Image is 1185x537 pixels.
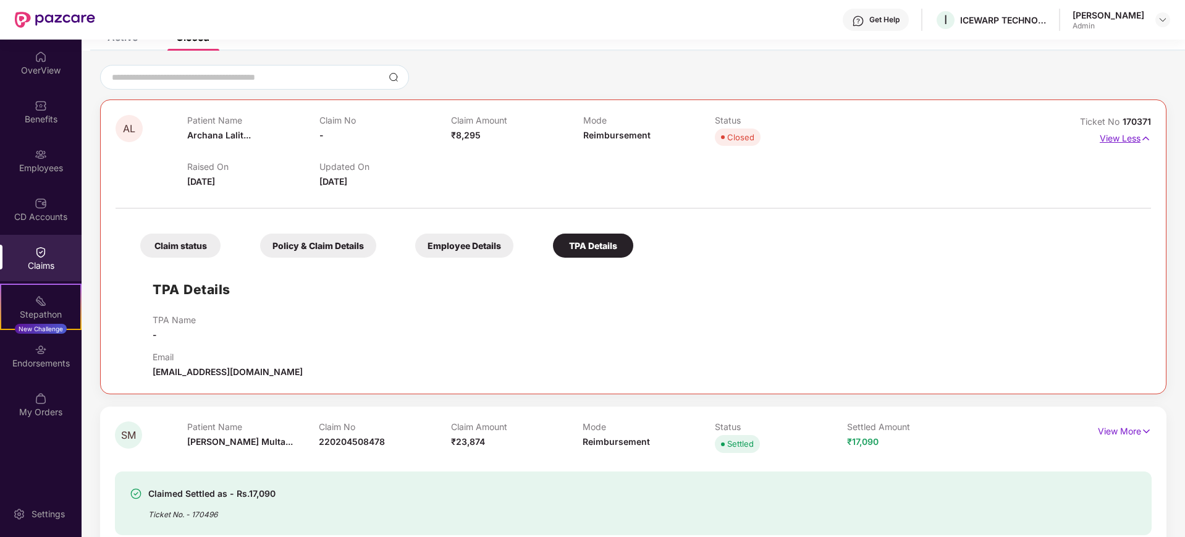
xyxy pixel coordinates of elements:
[35,99,47,112] img: svg+xml;base64,PHN2ZyBpZD0iQmVuZWZpdHMiIHhtbG5zPSJodHRwOi8vd3d3LnczLm9yZy8yMDAwL3N2ZyIgd2lkdGg9Ij...
[451,130,481,140] span: ₹8,295
[1098,421,1152,438] p: View More
[847,421,979,432] p: Settled Amount
[35,295,47,307] img: svg+xml;base64,PHN2ZyB4bWxucz0iaHR0cDovL3d3dy53My5vcmcvMjAwMC9zdmciIHdpZHRoPSIyMSIgaGVpZ2h0PSIyMC...
[319,161,451,172] p: Updated On
[1073,9,1144,21] div: [PERSON_NAME]
[1073,21,1144,31] div: Admin
[389,72,399,82] img: svg+xml;base64,PHN2ZyBpZD0iU2VhcmNoLTMyeDMyIiB4bWxucz0iaHR0cDovL3d3dy53My5vcmcvMjAwMC9zdmciIHdpZH...
[187,115,319,125] p: Patient Name
[35,148,47,161] img: svg+xml;base64,PHN2ZyBpZD0iRW1wbG95ZWVzIiB4bWxucz0iaHR0cDovL3d3dy53My5vcmcvMjAwMC9zdmciIHdpZHRoPS...
[715,115,846,125] p: Status
[944,12,947,27] span: I
[148,486,276,501] div: Claimed Settled as - Rs.17,090
[1141,132,1151,145] img: svg+xml;base64,PHN2ZyB4bWxucz0iaHR0cDovL3d3dy53My5vcmcvMjAwMC9zdmciIHdpZHRoPSIxNyIgaGVpZ2h0PSIxNy...
[583,436,650,447] span: Reimbursement
[1141,425,1152,438] img: svg+xml;base64,PHN2ZyB4bWxucz0iaHR0cDovL3d3dy53My5vcmcvMjAwMC9zdmciIHdpZHRoPSIxNyIgaGVpZ2h0PSIxNy...
[1080,116,1123,127] span: Ticket No
[1,308,80,321] div: Stepathon
[583,421,715,432] p: Mode
[130,488,142,500] img: svg+xml;base64,PHN2ZyBpZD0iU3VjY2Vzcy0zMngzMiIgeG1sbnM9Imh0dHA6Ly93d3cudzMub3JnLzIwMDAvc3ZnIiB3aW...
[852,15,864,27] img: svg+xml;base64,PHN2ZyBpZD0iSGVscC0zMngzMiIgeG1sbnM9Imh0dHA6Ly93d3cudzMub3JnLzIwMDAvc3ZnIiB3aWR0aD...
[153,315,196,325] p: TPA Name
[148,501,276,520] div: Ticket No. - 170496
[35,246,47,258] img: svg+xml;base64,PHN2ZyBpZD0iQ2xhaW0iIHhtbG5zPSJodHRwOi8vd3d3LnczLm9yZy8yMDAwL3N2ZyIgd2lkdGg9IjIwIi...
[319,421,451,432] p: Claim No
[583,115,715,125] p: Mode
[847,436,879,447] span: ₹17,090
[727,131,754,143] div: Closed
[1158,15,1168,25] img: svg+xml;base64,PHN2ZyBpZD0iRHJvcGRvd24tMzJ4MzIiIHhtbG5zPSJodHRwOi8vd3d3LnczLm9yZy8yMDAwL3N2ZyIgd2...
[35,392,47,405] img: svg+xml;base64,PHN2ZyBpZD0iTXlfT3JkZXJzIiBkYXRhLW5hbWU9Ik15IE9yZGVycyIgeG1sbnM9Imh0dHA6Ly93d3cudz...
[727,438,754,450] div: Settled
[15,12,95,28] img: New Pazcare Logo
[715,421,847,432] p: Status
[319,436,385,447] span: 220204508478
[35,344,47,356] img: svg+xml;base64,PHN2ZyBpZD0iRW5kb3JzZW1lbnRzIiB4bWxucz0iaHR0cDovL3d3dy53My5vcmcvMjAwMC9zdmciIHdpZH...
[35,197,47,209] img: svg+xml;base64,PHN2ZyBpZD0iQ0RfQWNjb3VudHMiIGRhdGEtbmFtZT0iQ0QgQWNjb3VudHMiIHhtbG5zPSJodHRwOi8vd3...
[187,421,319,432] p: Patient Name
[319,115,451,125] p: Claim No
[583,130,651,140] span: Reimbursement
[35,51,47,63] img: svg+xml;base64,PHN2ZyBpZD0iSG9tZSIgeG1sbnM9Imh0dHA6Ly93d3cudzMub3JnLzIwMDAvc3ZnIiB3aWR0aD0iMjAiIG...
[451,436,485,447] span: ₹23,874
[28,508,69,520] div: Settings
[319,176,347,187] span: [DATE]
[1123,116,1151,127] span: 170371
[869,15,900,25] div: Get Help
[415,234,513,258] div: Employee Details
[187,130,251,140] span: Archana Lalit...
[153,366,303,377] span: [EMAIL_ADDRESS][DOMAIN_NAME]
[960,14,1047,26] div: ICEWARP TECHNOLOGIES PRIVATE LIMITED
[187,161,319,172] p: Raised On
[187,176,215,187] span: [DATE]
[13,508,25,520] img: svg+xml;base64,PHN2ZyBpZD0iU2V0dGluZy0yMHgyMCIgeG1sbnM9Imh0dHA6Ly93d3cudzMub3JnLzIwMDAvc3ZnIiB3aW...
[553,234,633,258] div: TPA Details
[153,329,157,340] span: -
[187,436,293,447] span: [PERSON_NAME] Multa...
[319,130,324,140] span: -
[451,421,583,432] p: Claim Amount
[153,352,303,362] p: Email
[140,234,221,258] div: Claim status
[260,234,376,258] div: Policy & Claim Details
[123,124,135,134] span: AL
[1100,129,1151,145] p: View Less
[153,279,230,300] h1: TPA Details
[15,324,67,334] div: New Challenge
[121,430,136,441] span: SM
[451,115,583,125] p: Claim Amount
